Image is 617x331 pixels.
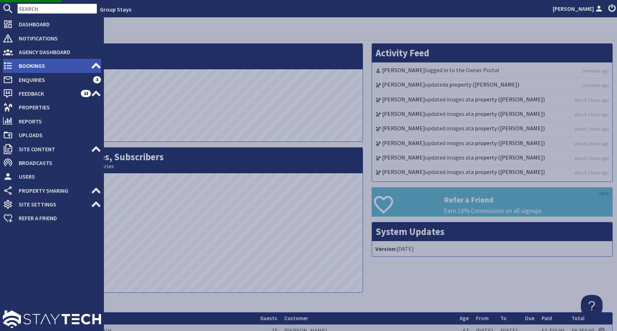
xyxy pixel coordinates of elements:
span: Property Sharing [13,185,91,196]
a: From [476,315,489,322]
span: 13 [81,90,91,97]
a: Property Sharing [3,185,101,196]
span: Bookings [13,60,91,71]
a: a property ([PERSON_NAME]) [471,96,545,103]
span: Enquiries [13,74,93,86]
a: Paid [542,315,552,322]
a: Refer a Friend Earn 10% Commission on all signups [372,187,613,217]
span: Refer a Friend [13,212,101,224]
li: updated [374,79,611,93]
a: Customer [284,315,308,322]
a: about 1 hour ago [574,140,609,147]
a: [PERSON_NAME] [382,139,425,147]
li: updated images at [374,152,611,166]
input: SEARCH [17,4,97,14]
span: Broadcasts [13,157,101,169]
span: Reports [13,116,101,127]
a: Reports [3,116,101,127]
li: updated images at [374,137,611,152]
h3: Refer a Friend [444,195,612,204]
li: updated images at [374,108,611,122]
a: Uploads [3,129,101,141]
a: Properties [3,101,101,113]
a: Notifications [3,32,101,44]
a: [PERSON_NAME] [382,168,425,175]
h2: Visits per Day [22,44,363,69]
a: about 1 hour ago [574,169,609,176]
a: Activity Feed [376,47,429,59]
a: a property ([PERSON_NAME]) [445,81,519,88]
a: 2 minutes ago [581,82,609,89]
a: [PERSON_NAME] [382,96,425,103]
a: System Updates [376,226,445,238]
a: Dashboard [3,18,101,30]
small: This Month: 0 Bookings, 2 Enquiries [26,163,359,170]
a: a property ([PERSON_NAME]) [471,110,545,117]
span: Dashboard [13,18,101,30]
a: Refer a Friend [3,212,101,224]
li: logged in to the Owner Portal [374,64,611,79]
small: This Month: 1234 Visits [26,59,359,66]
span: Uploads [13,129,101,141]
span: Notifications [13,32,101,44]
a: about 1 hour ago [574,155,609,162]
a: [PERSON_NAME] [382,154,425,161]
p: Earn 10% Commission on all signups [444,206,612,215]
a: Site Settings [3,199,101,210]
h2: Bookings, Enquiries, Subscribers [22,148,363,173]
a: [PERSON_NAME] [382,110,425,117]
a: Feedback 13 [3,88,101,99]
a: To [500,315,507,322]
a: Group Stays [100,6,131,13]
a: Enquiries 3 [3,74,101,86]
a: Guests [260,315,277,322]
span: Agency Dashboard [13,46,101,58]
span: Properties [13,101,101,113]
a: a property ([PERSON_NAME]) [471,125,545,132]
a: Site Content [3,143,101,155]
a: Agency Dashboard [3,46,101,58]
li: updated images at [374,122,611,137]
li: [DATE] [374,243,611,254]
a: about 1 hour ago [574,126,609,132]
a: Age [460,315,469,322]
a: a property ([PERSON_NAME]) [471,154,545,161]
a: [PERSON_NAME] [382,125,425,132]
a: a property ([PERSON_NAME]) [471,139,545,147]
a: about 1 hour ago [574,111,609,118]
a: about 1 hour ago [574,97,609,104]
a: Users [3,171,101,182]
li: updated images at [374,166,611,180]
li: updated images at [374,93,611,108]
strong: Version: [375,245,397,252]
span: Users [13,171,101,182]
span: Site Settings [13,199,91,210]
a: [PERSON_NAME] [382,81,425,88]
iframe: Toggle Customer Support [581,295,603,317]
a: Total [572,315,585,322]
a: [PERSON_NAME] [553,4,604,13]
a: Broadcasts [3,157,101,169]
a: [PERSON_NAME] [382,66,425,74]
img: staytech_l_w-4e588a39d9fa60e82540d7cfac8cfe4b7147e857d3e8dbdfbd41c59d52db0ec4.svg [3,310,101,328]
a: a property ([PERSON_NAME]) [471,168,545,175]
a: 2 minutes ago [581,67,609,74]
span: Feedback [13,88,81,99]
a: Bookings [3,60,101,71]
a: HIDE [599,190,609,198]
th: Due [521,313,538,325]
span: 3 [93,76,101,83]
span: Site Content [13,143,91,155]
